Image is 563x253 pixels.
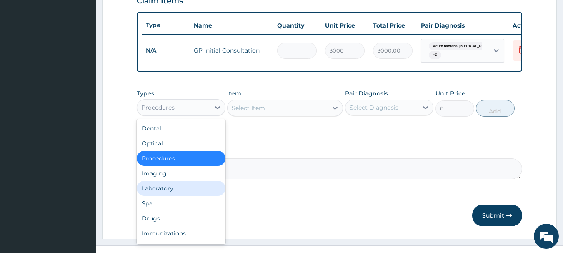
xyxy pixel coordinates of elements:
[137,147,523,154] label: Comment
[141,103,175,112] div: Procedures
[190,42,273,59] td: GP Initial Consultation
[137,136,225,151] div: Optical
[15,42,34,63] img: d_794563401_company_1708531726252_794563401
[137,181,225,196] div: Laboratory
[429,42,494,50] span: Acute bacterial [MEDICAL_DATA]
[476,100,515,117] button: Add
[321,17,369,34] th: Unit Price
[4,166,159,195] textarea: Type your message and hit 'Enter'
[417,17,508,34] th: Pair Diagnosis
[142,43,190,58] td: N/A
[48,74,115,158] span: We're online!
[232,104,265,112] div: Select Item
[190,17,273,34] th: Name
[137,196,225,211] div: Spa
[273,17,321,34] th: Quantity
[43,47,140,58] div: Chat with us now
[227,89,241,98] label: Item
[137,226,225,241] div: Immunizations
[142,18,190,33] th: Type
[137,4,157,24] div: Minimize live chat window
[137,166,225,181] div: Imaging
[137,121,225,136] div: Dental
[369,17,417,34] th: Total Price
[472,205,522,226] button: Submit
[350,103,398,112] div: Select Diagnosis
[429,51,441,59] span: + 3
[435,89,465,98] label: Unit Price
[137,90,154,97] label: Types
[137,151,225,166] div: Procedures
[508,17,550,34] th: Actions
[137,211,225,226] div: Drugs
[345,89,388,98] label: Pair Diagnosis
